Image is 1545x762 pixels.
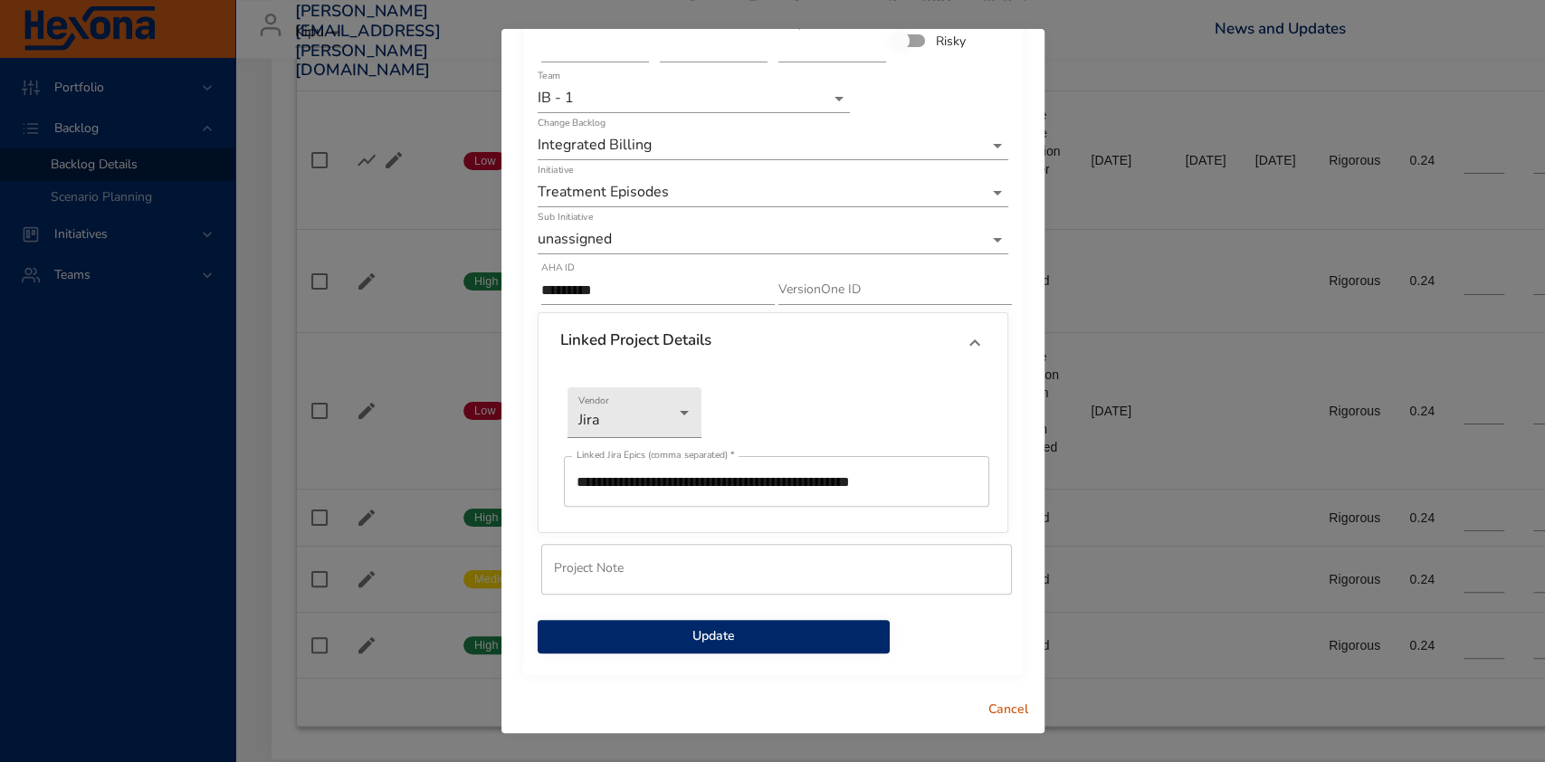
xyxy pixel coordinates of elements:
[560,331,711,349] h6: Linked Project Details
[538,225,1008,254] div: unassigned
[538,213,593,223] label: Sub Initiative
[539,313,1007,373] div: Linked Project Details
[541,21,587,31] label: Plan Year
[538,131,1008,160] div: Integrated Billing
[538,178,1008,207] div: Treatment Episodes
[538,166,573,176] label: Initiative
[538,620,890,653] button: Update
[538,71,560,81] label: Team
[979,693,1037,727] button: Cancel
[541,263,575,273] label: AHA ID
[660,21,687,31] label: Total
[552,625,875,648] span: Update
[567,387,701,438] div: Jira
[936,32,966,51] span: Risky
[778,21,831,31] label: Completed
[987,699,1030,721] span: Cancel
[538,119,606,129] label: Change Backlog
[538,84,850,113] div: IB - 1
